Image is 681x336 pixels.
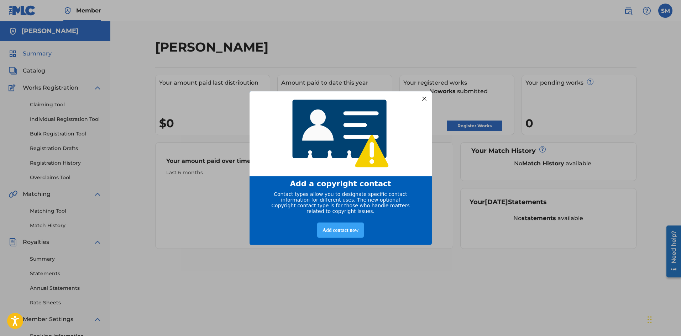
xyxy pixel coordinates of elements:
[8,8,17,41] div: Need help?
[5,2,20,54] div: Open Resource Center
[288,94,394,173] img: 4768233920565408.png
[317,223,364,238] div: Add contact now
[258,180,423,188] div: Add a copyright contact
[250,91,432,245] div: entering modal
[271,191,409,214] span: Contact types allow you to designate specific contact information for different uses. The new opt...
